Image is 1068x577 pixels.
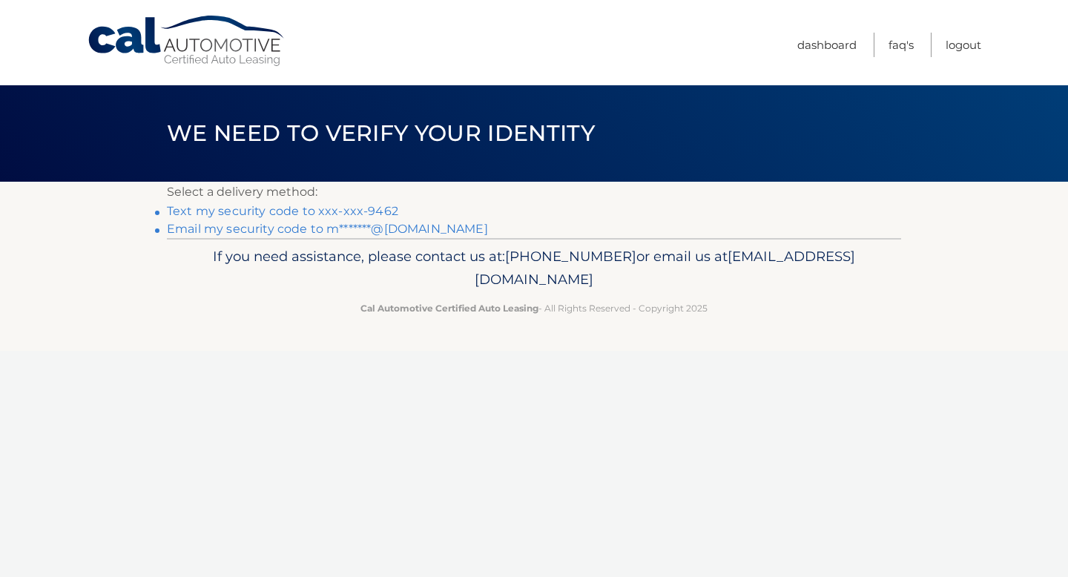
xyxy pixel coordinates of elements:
p: Select a delivery method: [167,182,901,202]
a: Logout [946,33,981,57]
a: Email my security code to m*******@[DOMAIN_NAME] [167,222,488,236]
a: Dashboard [797,33,857,57]
strong: Cal Automotive Certified Auto Leasing [360,303,538,314]
span: [PHONE_NUMBER] [505,248,636,265]
span: We need to verify your identity [167,119,595,147]
p: - All Rights Reserved - Copyright 2025 [177,300,891,316]
a: Text my security code to xxx-xxx-9462 [167,204,398,218]
a: FAQ's [889,33,914,57]
p: If you need assistance, please contact us at: or email us at [177,245,891,292]
a: Cal Automotive [87,15,287,67]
